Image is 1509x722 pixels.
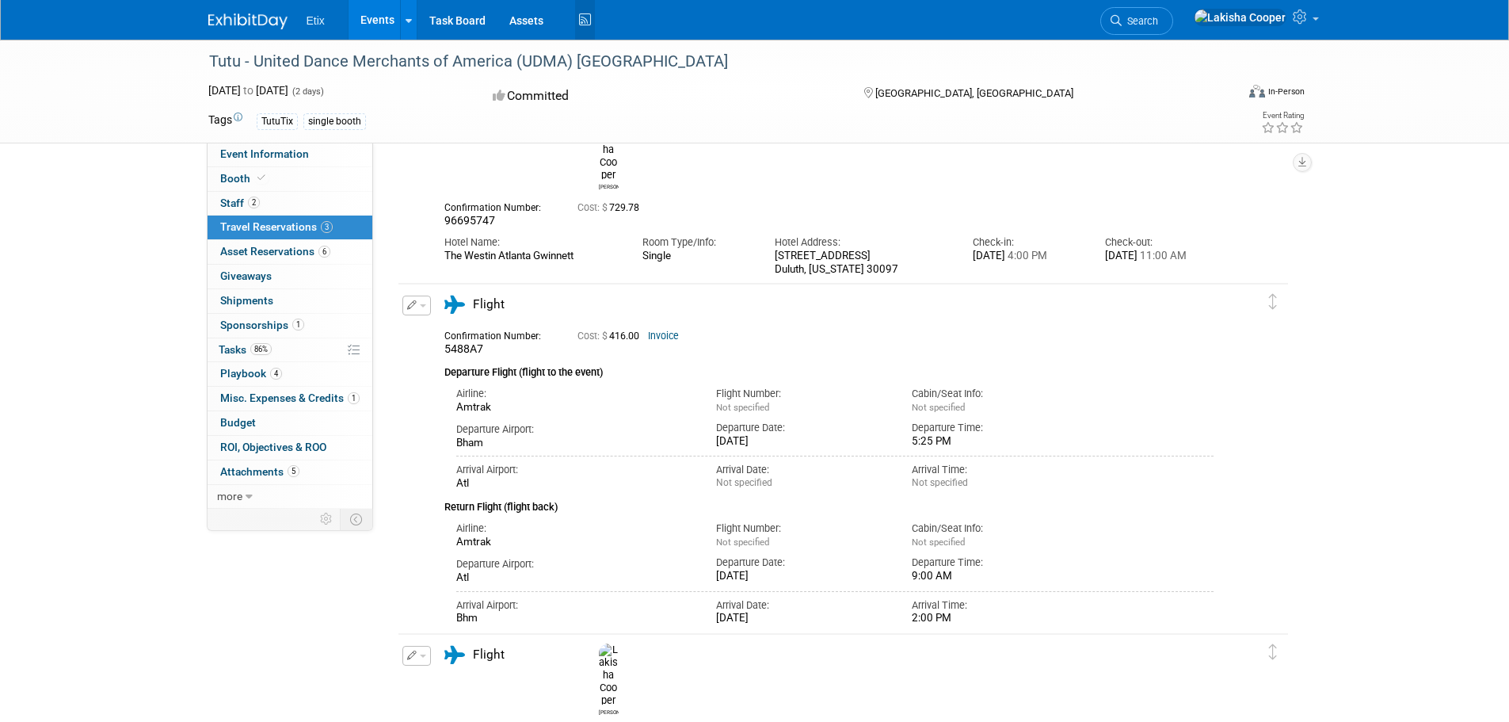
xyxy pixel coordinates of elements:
[444,357,1214,380] div: Departure Flight (flight to the event)
[303,113,366,130] div: single booth
[912,537,965,548] span: Not specified
[775,235,949,250] div: Hotel Address:
[307,14,325,27] span: Etix
[241,84,256,97] span: to
[313,509,341,529] td: Personalize Event Tab Strip
[577,330,609,342] span: Cost: $
[208,485,372,509] a: more
[456,521,693,536] div: Airline:
[220,319,304,331] span: Sponsorships
[456,387,693,401] div: Airline:
[716,556,888,570] div: Departure Date:
[716,612,888,625] div: [DATE]
[456,477,693,491] div: Atl
[208,338,372,362] a: Tasks86%
[456,557,693,571] div: Departure Airport:
[208,362,372,386] a: Playbook4
[208,387,372,411] a: Misc. Expenses & Credits1
[208,289,372,313] a: Shipments
[348,392,360,404] span: 1
[1142,82,1305,106] div: Event Format
[208,216,372,239] a: Travel Reservations3
[595,118,623,191] div: Lakisha Cooper
[220,465,299,478] span: Attachments
[973,235,1081,250] div: Check-in:
[595,644,623,716] div: Lakisha Cooper
[716,477,888,489] div: Not specified
[473,648,505,662] span: Flight
[1194,9,1286,26] img: Lakisha Cooper
[716,435,888,449] div: [DATE]
[208,411,372,435] a: Budget
[444,296,465,314] i: Flight
[716,387,888,401] div: Flight Number:
[444,235,619,250] div: Hotel Name:
[488,82,838,110] div: Committed
[473,297,505,311] span: Flight
[270,368,282,380] span: 4
[599,644,619,707] img: Lakisha Cooper
[912,556,1084,570] div: Departure Time:
[456,571,693,585] div: Atl
[912,598,1084,613] div: Arrival Time:
[208,112,242,130] td: Tags
[716,521,888,536] div: Flight Number:
[257,174,265,182] i: Booth reservation complete
[318,246,330,258] span: 6
[1105,235,1214,250] div: Check-out:
[220,147,309,160] span: Event Information
[444,197,554,214] div: Confirmation Number:
[257,113,298,130] div: TutuTix
[716,402,769,413] span: Not specified
[912,612,1084,625] div: 2:00 PM
[1137,250,1187,262] span: 11:00 AM
[642,250,751,262] div: Single
[716,598,888,613] div: Arrival Date:
[1269,294,1277,310] i: Click and drag to move item
[208,240,372,264] a: Asset Reservations6
[642,235,751,250] div: Room Type/Info:
[1005,250,1047,262] span: 4:00 PM
[220,392,360,404] span: Misc. Expenses & Credits
[220,197,260,209] span: Staff
[220,269,272,282] span: Giveaways
[291,86,324,97] span: (2 days)
[208,84,288,97] span: [DATE] [DATE]
[577,202,609,213] span: Cost: $
[220,220,333,233] span: Travel Reservations
[220,245,330,258] span: Asset Reservations
[219,343,272,356] span: Tasks
[456,422,693,437] div: Departure Airport:
[292,319,304,330] span: 1
[1269,644,1277,660] i: Click and drag to move item
[444,326,554,342] div: Confirmation Number:
[599,118,619,181] img: Lakisha Cooper
[444,342,483,355] span: 5488A7
[1249,85,1265,97] img: Format-Inperson.png
[912,402,965,413] span: Not specified
[648,330,679,342] a: Invoice
[456,612,693,625] div: Bhm
[1105,250,1214,263] div: [DATE]
[716,421,888,435] div: Departure Date:
[208,167,372,191] a: Booth
[208,143,372,166] a: Event Information
[208,314,372,338] a: Sponsorships1
[716,463,888,477] div: Arrival Date:
[456,598,693,613] div: Arrival Airport:
[456,536,693,549] div: Amtrak
[220,367,282,380] span: Playbook
[1267,86,1305,97] div: In-Person
[716,570,888,583] div: [DATE]
[444,250,619,263] div: The Westin Atlanta Gwinnett
[340,509,372,529] td: Toggle Event Tabs
[912,387,1084,401] div: Cabin/Seat Info:
[577,330,646,342] span: 416.00
[1261,112,1304,120] div: Event Rating
[444,491,1214,515] div: Return Flight (flight back)
[775,250,949,277] div: [STREET_ADDRESS] Duluth, [US_STATE] 30097
[444,646,465,664] i: Flight
[208,265,372,288] a: Giveaways
[204,48,1212,76] div: Tutu - United Dance Merchants of America (UDMA) [GEOGRAPHIC_DATA]
[1122,15,1158,27] span: Search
